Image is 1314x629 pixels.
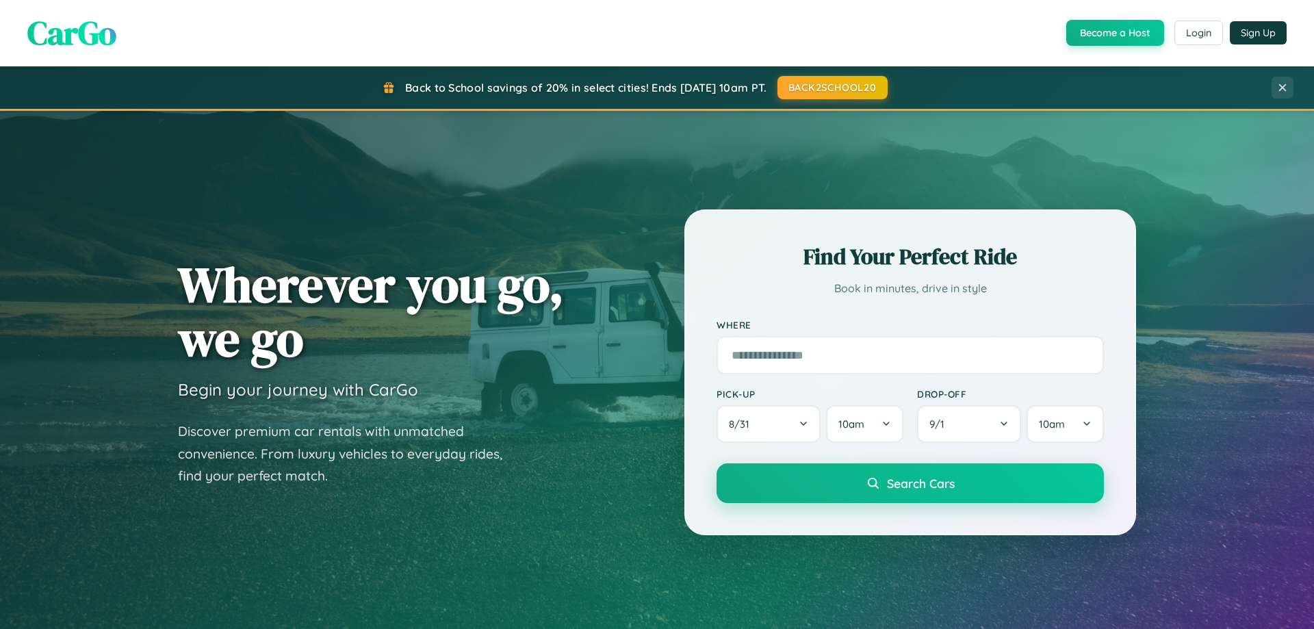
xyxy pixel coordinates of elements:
button: Sign Up [1230,21,1287,44]
button: Search Cars [717,463,1104,503]
button: 10am [1027,405,1104,443]
label: Drop-off [917,388,1104,400]
span: 10am [838,418,864,431]
h1: Wherever you go, we go [178,257,564,365]
p: Book in minutes, drive in style [717,279,1104,298]
button: Login [1174,21,1223,45]
button: 9/1 [917,405,1021,443]
span: Back to School savings of 20% in select cities! Ends [DATE] 10am PT. [405,81,766,94]
button: 8/31 [717,405,821,443]
button: Become a Host [1066,20,1164,46]
h2: Find Your Perfect Ride [717,242,1104,272]
span: 9 / 1 [929,418,951,431]
span: 10am [1039,418,1065,431]
label: Where [717,319,1104,331]
label: Pick-up [717,388,903,400]
span: Search Cars [887,476,955,491]
button: BACK2SCHOOL20 [777,76,888,99]
p: Discover premium car rentals with unmatched convenience. From luxury vehicles to everyday rides, ... [178,420,520,487]
span: 8 / 31 [729,418,756,431]
h3: Begin your journey with CarGo [178,379,418,400]
span: CarGo [27,10,116,55]
button: 10am [826,405,903,443]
